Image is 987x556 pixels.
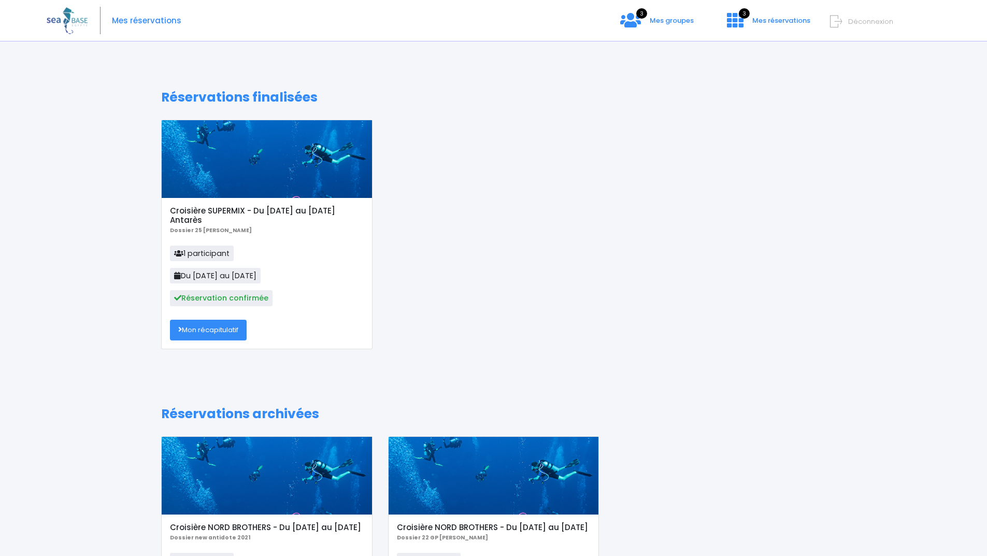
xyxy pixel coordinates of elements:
a: 3 Mes réservations [719,19,817,29]
b: Dossier 22 GP [PERSON_NAME] [397,534,488,541]
span: Du [DATE] au [DATE] [170,268,261,283]
b: Dossier new antidote 2021 [170,534,251,541]
h1: Réservations archivées [161,406,826,422]
b: Dossier 25 [PERSON_NAME] [170,226,252,234]
a: Mon récapitulatif [170,320,247,340]
h5: Croisière NORD BROTHERS - Du [DATE] au [DATE] [397,523,590,532]
span: Mes groupes [650,16,694,25]
h5: Croisière NORD BROTHERS - Du [DATE] au [DATE] [170,523,363,532]
span: Réservation confirmée [170,290,273,306]
h5: Croisière SUPERMIX - Du [DATE] au [DATE] Antarès [170,206,363,225]
a: 3 Mes groupes [612,19,702,29]
h1: Réservations finalisées [161,90,826,105]
span: 1 participant [170,246,234,261]
span: 3 [636,8,647,19]
span: Mes réservations [752,16,810,25]
span: 3 [739,8,750,19]
span: Déconnexion [848,17,893,26]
